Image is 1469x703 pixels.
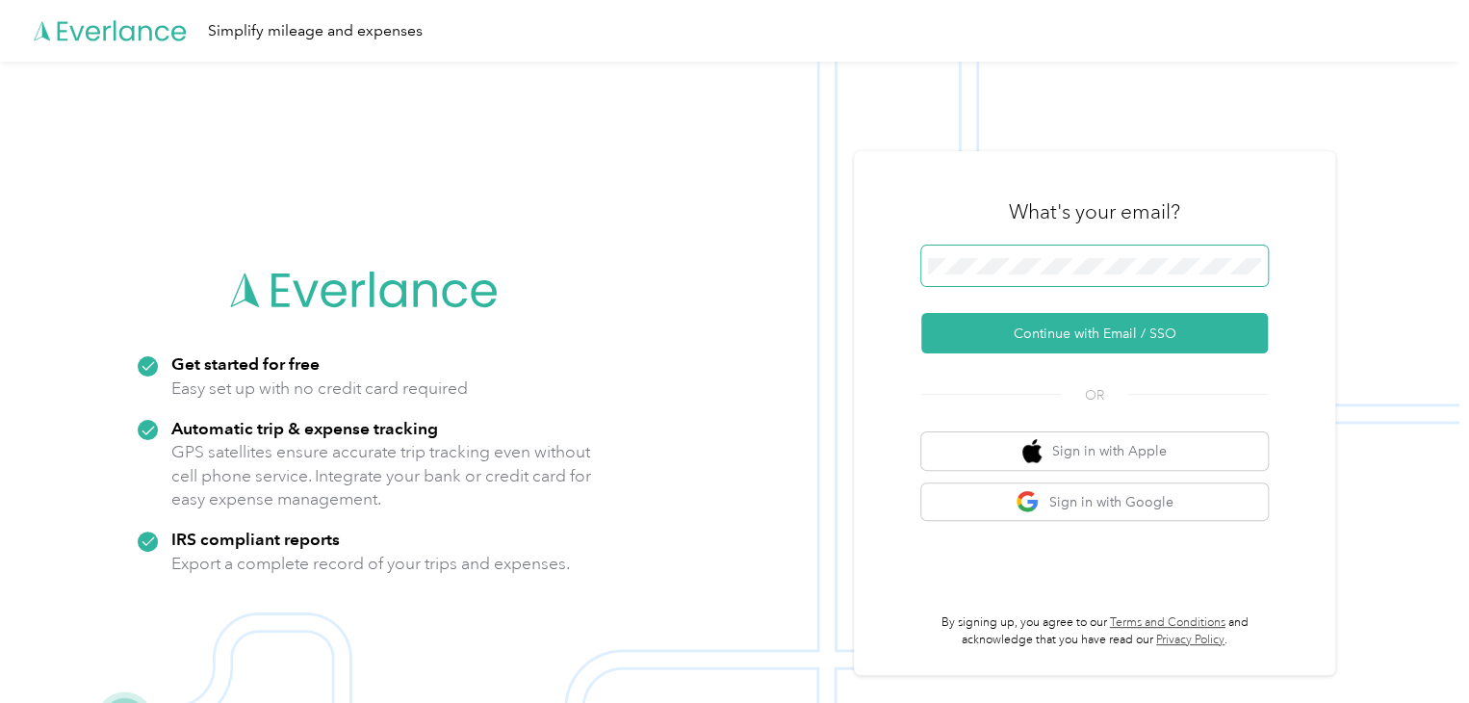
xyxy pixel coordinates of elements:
[1022,439,1042,463] img: apple logo
[1110,615,1225,630] a: Terms and Conditions
[1016,490,1040,514] img: google logo
[171,440,592,511] p: GPS satellites ensure accurate trip tracking even without cell phone service. Integrate your bank...
[171,418,438,438] strong: Automatic trip & expense tracking
[1061,385,1128,405] span: OR
[1156,633,1224,647] a: Privacy Policy
[1009,198,1180,225] h3: What's your email?
[921,483,1268,521] button: google logoSign in with Google
[208,19,423,43] div: Simplify mileage and expenses
[171,377,468,401] p: Easy set up with no credit card required
[171,552,570,576] p: Export a complete record of your trips and expenses.
[921,313,1268,353] button: Continue with Email / SSO
[171,353,320,374] strong: Get started for free
[921,432,1268,470] button: apple logoSign in with Apple
[171,529,340,549] strong: IRS compliant reports
[921,614,1268,648] p: By signing up, you agree to our and acknowledge that you have read our .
